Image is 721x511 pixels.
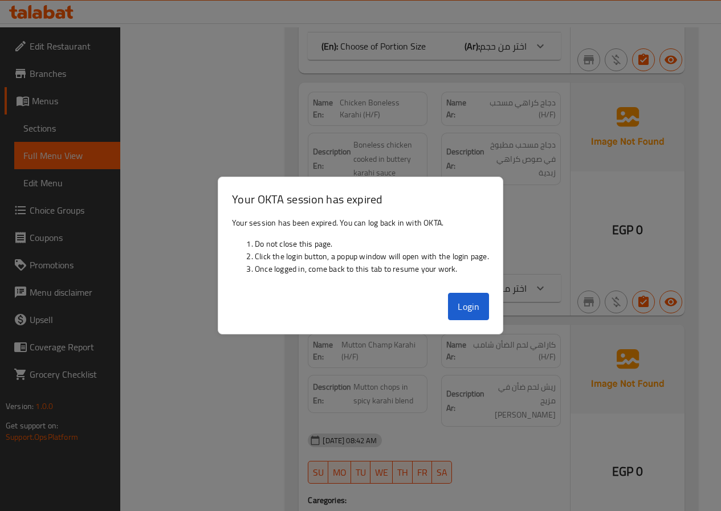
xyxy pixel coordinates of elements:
li: Once logged in, come back to this tab to resume your work. [255,263,489,275]
li: Do not close this page. [255,238,489,250]
li: Click the login button, a popup window will open with the login page. [255,250,489,263]
button: Login [448,293,489,320]
div: Your session has been expired. You can log back in with OKTA. [218,212,503,288]
h3: Your OKTA session has expired [232,191,489,207]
